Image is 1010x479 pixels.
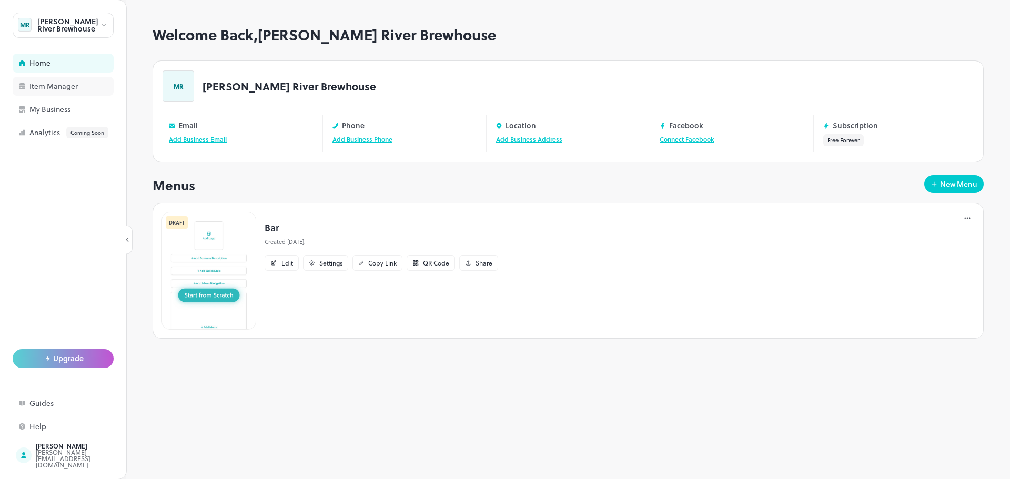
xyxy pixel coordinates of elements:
p: Email [178,121,198,129]
a: Add Business Phone [332,135,392,144]
div: Settings [319,260,342,266]
h1: Welcome Back, [PERSON_NAME] River Brewhouse [153,26,984,44]
p: Location [506,121,536,129]
div: Help [29,423,135,430]
button: Free Forever [823,134,864,146]
div: DRAFT [166,216,188,229]
div: Coming Soon [66,127,108,138]
a: Add Business Address [496,135,562,144]
div: QR Code [423,260,449,266]
div: Copy Link [368,260,397,266]
div: [PERSON_NAME] River Brewhouse [37,18,100,33]
p: Bar [265,220,498,235]
div: Item Manager [29,83,135,90]
div: My Business [29,106,135,113]
span: Upgrade [53,354,84,363]
p: Facebook [669,121,703,129]
div: Analytics [29,127,135,138]
p: Menus [153,175,195,195]
div: Share [476,260,492,266]
a: Add Business Email [169,135,227,144]
div: [PERSON_NAME] [36,443,135,449]
div: MR [18,18,32,32]
img: Thumbnail-Long-Card.jpg [161,212,256,330]
p: Phone [342,121,365,129]
div: MR [163,70,194,102]
div: New Menu [940,180,977,188]
div: Guides [29,400,135,407]
a: Connect Facebook [660,135,714,144]
div: Home [29,59,135,67]
p: [PERSON_NAME] River Brewhouse [203,81,376,91]
div: [PERSON_NAME][EMAIL_ADDRESS][DOMAIN_NAME] [36,449,135,468]
p: Created [DATE]. [265,238,498,247]
button: New Menu [924,175,984,193]
p: Subscription [833,121,878,129]
div: Edit [281,260,293,266]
